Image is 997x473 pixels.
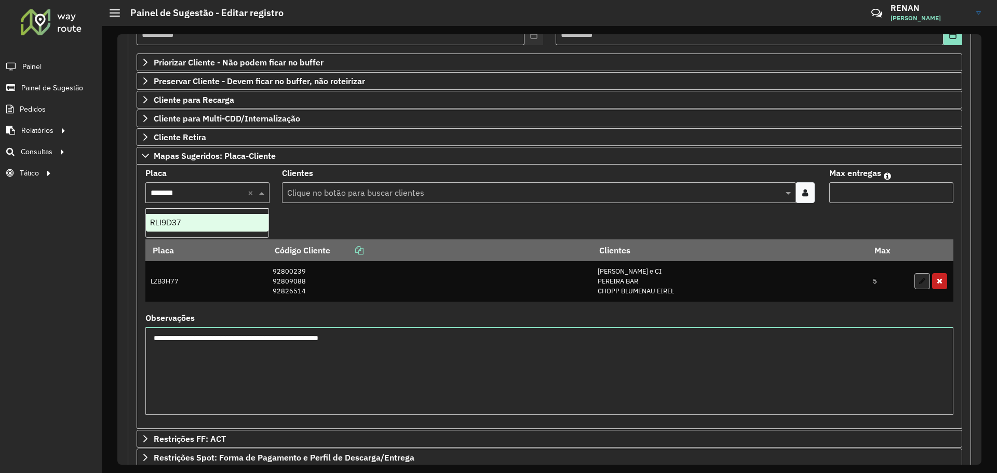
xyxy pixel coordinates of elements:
span: Tático [20,168,39,179]
span: Painel [22,61,42,72]
a: Restrições Spot: Forma de Pagamento e Perfil de Descarga/Entrega [137,449,962,466]
td: LZB3H77 [145,261,267,302]
a: Restrições FF: ACT [137,430,962,448]
a: Copiar [330,245,363,255]
a: Cliente Retira [137,128,962,146]
label: Placa [145,167,167,179]
th: Max [868,239,909,261]
span: Mapas Sugeridos: Placa-Cliente [154,152,276,160]
h3: RENAN [891,3,968,13]
span: RLI9D37 [150,218,181,227]
td: 92800239 92809088 92826514 [267,261,592,302]
span: [PERSON_NAME] [891,13,968,23]
td: 5 [868,261,909,302]
a: Preservar Cliente - Devem ficar no buffer, não roteirizar [137,72,962,90]
button: Choose Date [944,24,962,45]
div: Mapas Sugeridos: Placa-Cliente [137,165,962,429]
span: Cliente para Recarga [154,96,234,104]
label: Observações [145,312,195,324]
th: Placa [145,239,267,261]
span: Relatórios [21,125,53,136]
a: Priorizar Cliente - Não podem ficar no buffer [137,53,962,71]
a: Contato Rápido [866,2,888,24]
span: Preservar Cliente - Devem ficar no buffer, não roteirizar [154,77,365,85]
a: Mapas Sugeridos: Placa-Cliente [137,147,962,165]
span: Cliente para Multi-CDD/Internalização [154,114,300,123]
label: Max entregas [829,167,881,179]
a: Cliente para Multi-CDD/Internalização [137,110,962,127]
ng-dropdown-panel: Options list [145,208,269,238]
span: Cliente Retira [154,133,206,141]
label: Clientes [282,167,313,179]
span: Restrições Spot: Forma de Pagamento e Perfil de Descarga/Entrega [154,453,414,462]
span: Pedidos [20,104,46,115]
em: Máximo de clientes que serão colocados na mesma rota com os clientes informados [884,172,891,180]
span: Consultas [21,146,52,157]
th: Código Cliente [267,239,592,261]
h2: Painel de Sugestão - Editar registro [120,7,284,19]
span: Priorizar Cliente - Não podem ficar no buffer [154,58,324,66]
span: Clear all [248,186,257,199]
span: Painel de Sugestão [21,83,83,93]
td: [PERSON_NAME] e CI PEREIRA BAR CHOPP BLUMENAU EIREL [592,261,868,302]
a: Cliente para Recarga [137,91,962,109]
span: Restrições FF: ACT [154,435,226,443]
th: Clientes [592,239,868,261]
